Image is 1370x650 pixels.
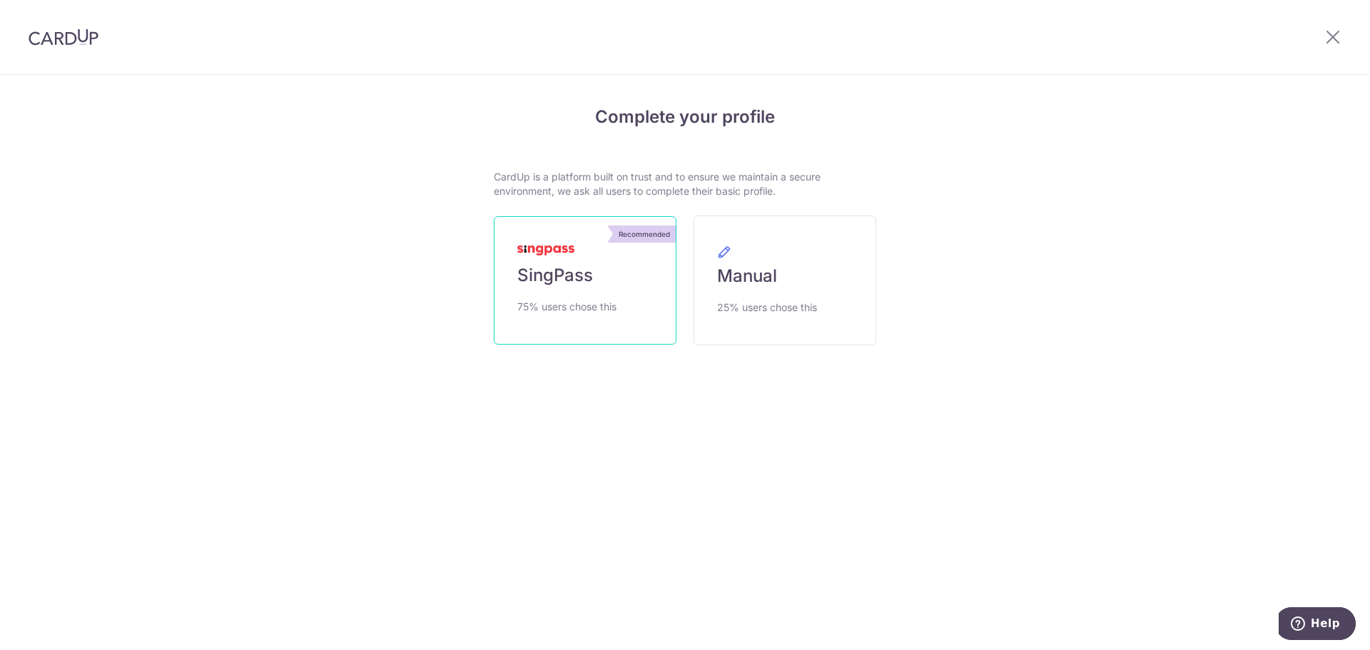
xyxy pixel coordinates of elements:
[717,265,777,288] span: Manual
[32,10,61,23] span: Help
[694,215,876,345] a: Manual 25% users chose this
[517,264,593,287] span: SingPass
[494,170,876,198] p: CardUp is a platform built on trust and to ensure we maintain a secure environment, we ask all us...
[29,29,98,46] img: CardUp
[517,245,574,255] img: MyInfoLogo
[517,298,616,315] span: 75% users chose this
[494,104,876,130] h4: Complete your profile
[494,216,676,345] a: Recommended SingPass 75% users chose this
[613,225,676,243] div: Recommended
[717,299,817,316] span: 25% users chose this
[1279,607,1356,643] iframe: Opens a widget where you can find more information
